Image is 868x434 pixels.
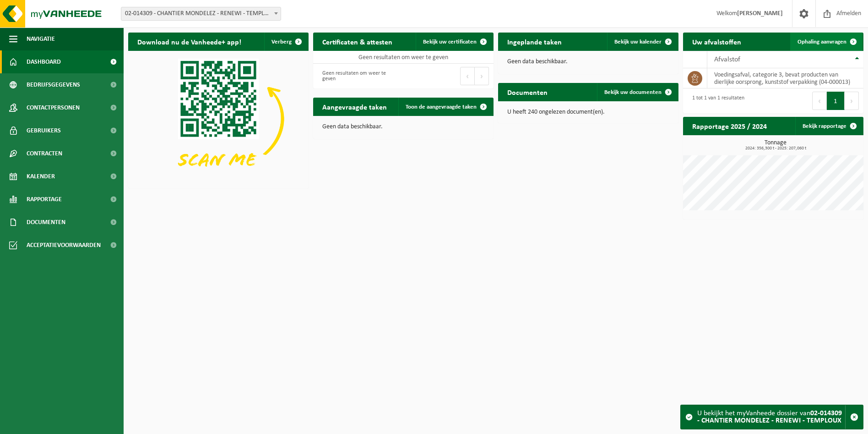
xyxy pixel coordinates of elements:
span: Bekijk uw documenten [604,89,662,95]
span: 02-014309 - CHANTIER MONDELEZ - RENEWI - TEMPLOUX [121,7,281,20]
h2: Documenten [498,83,557,101]
p: Geen data beschikbaar. [507,59,669,65]
a: Ophaling aanvragen [790,33,863,51]
a: Toon de aangevraagde taken [398,98,493,116]
h2: Download nu de Vanheede+ app! [128,33,250,50]
button: Next [845,92,859,110]
span: Verberg [271,39,292,45]
a: Bekijk uw certificaten [416,33,493,51]
p: Geen data beschikbaar. [322,124,484,130]
h2: Certificaten & attesten [313,33,401,50]
span: Contactpersonen [27,96,80,119]
h2: Ingeplande taken [498,33,571,50]
span: Contracten [27,142,62,165]
td: Geen resultaten om weer te geven [313,51,494,64]
span: 02-014309 - CHANTIER MONDELEZ - RENEWI - TEMPLOUX [121,7,281,21]
p: U heeft 240 ongelezen document(en). [507,109,669,115]
h2: Rapportage 2025 / 2024 [683,117,776,135]
span: 2024: 356,300 t - 2025: 207,060 t [688,146,863,151]
span: Navigatie [27,27,55,50]
span: Rapportage [27,188,62,211]
span: Ophaling aanvragen [797,39,846,45]
strong: 02-014309 - CHANTIER MONDELEZ - RENEWI - TEMPLOUX [697,410,842,424]
td: voedingsafval, categorie 3, bevat producten van dierlijke oorsprong, kunststof verpakking (04-000... [707,68,863,88]
a: Bekijk uw documenten [597,83,678,101]
div: U bekijkt het myVanheede dossier van [697,405,845,429]
h2: Uw afvalstoffen [683,33,750,50]
h2: Aangevraagde taken [313,98,396,115]
span: Afvalstof [714,56,740,63]
a: Bekijk uw kalender [607,33,678,51]
span: Bedrijfsgegevens [27,73,80,96]
span: Documenten [27,211,65,234]
span: Acceptatievoorwaarden [27,234,101,257]
button: 1 [827,92,845,110]
strong: [PERSON_NAME] [737,10,783,17]
img: Download de VHEPlus App [128,51,309,187]
span: Kalender [27,165,55,188]
button: Previous [812,92,827,110]
button: Previous [460,67,475,85]
span: Bekijk uw kalender [614,39,662,45]
span: Dashboard [27,50,61,73]
div: Geen resultaten om weer te geven [318,66,399,86]
a: Bekijk rapportage [795,117,863,135]
div: 1 tot 1 van 1 resultaten [688,91,744,111]
span: Toon de aangevraagde taken [406,104,477,110]
button: Next [475,67,489,85]
button: Verberg [264,33,308,51]
span: Gebruikers [27,119,61,142]
h3: Tonnage [688,140,863,151]
span: Bekijk uw certificaten [423,39,477,45]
